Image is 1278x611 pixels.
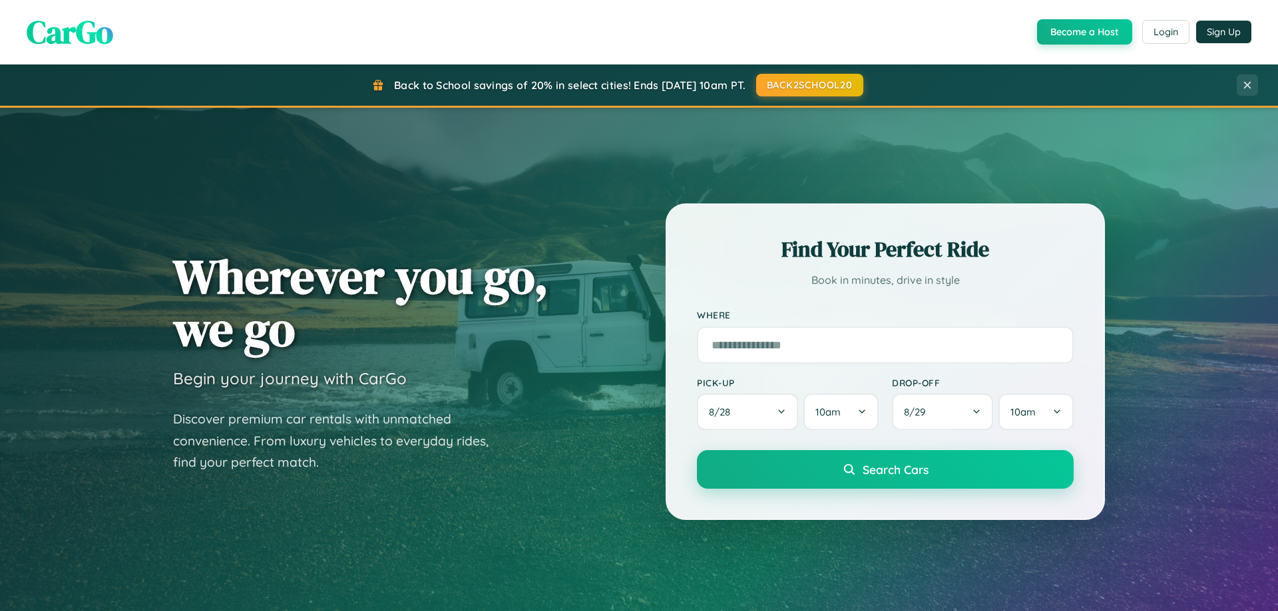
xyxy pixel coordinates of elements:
label: Pick-up [697,377,879,388]
p: Discover premium car rentals with unmatched convenience. From luxury vehicles to everyday rides, ... [173,408,506,473]
h1: Wherever you go, we go [173,250,548,355]
p: Book in minutes, drive in style [697,271,1074,290]
span: CarGo [27,10,113,54]
button: Search Cars [697,450,1074,489]
span: Back to School savings of 20% in select cities! Ends [DATE] 10am PT. [394,78,745,92]
button: Sign Up [1196,21,1251,43]
button: BACK2SCHOOL20 [756,74,863,96]
span: 8 / 28 [709,406,737,418]
button: 10am [803,394,879,430]
span: 10am [815,406,841,418]
span: 8 / 29 [904,406,932,418]
span: 10am [1010,406,1036,418]
span: Search Cars [863,462,929,477]
label: Drop-off [892,377,1074,388]
button: Become a Host [1037,19,1132,45]
h3: Begin your journey with CarGo [173,368,407,388]
button: 8/28 [697,394,798,430]
label: Where [697,310,1074,321]
h2: Find Your Perfect Ride [697,235,1074,264]
button: Login [1142,20,1189,44]
button: 8/29 [892,394,993,430]
button: 10am [998,394,1074,430]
